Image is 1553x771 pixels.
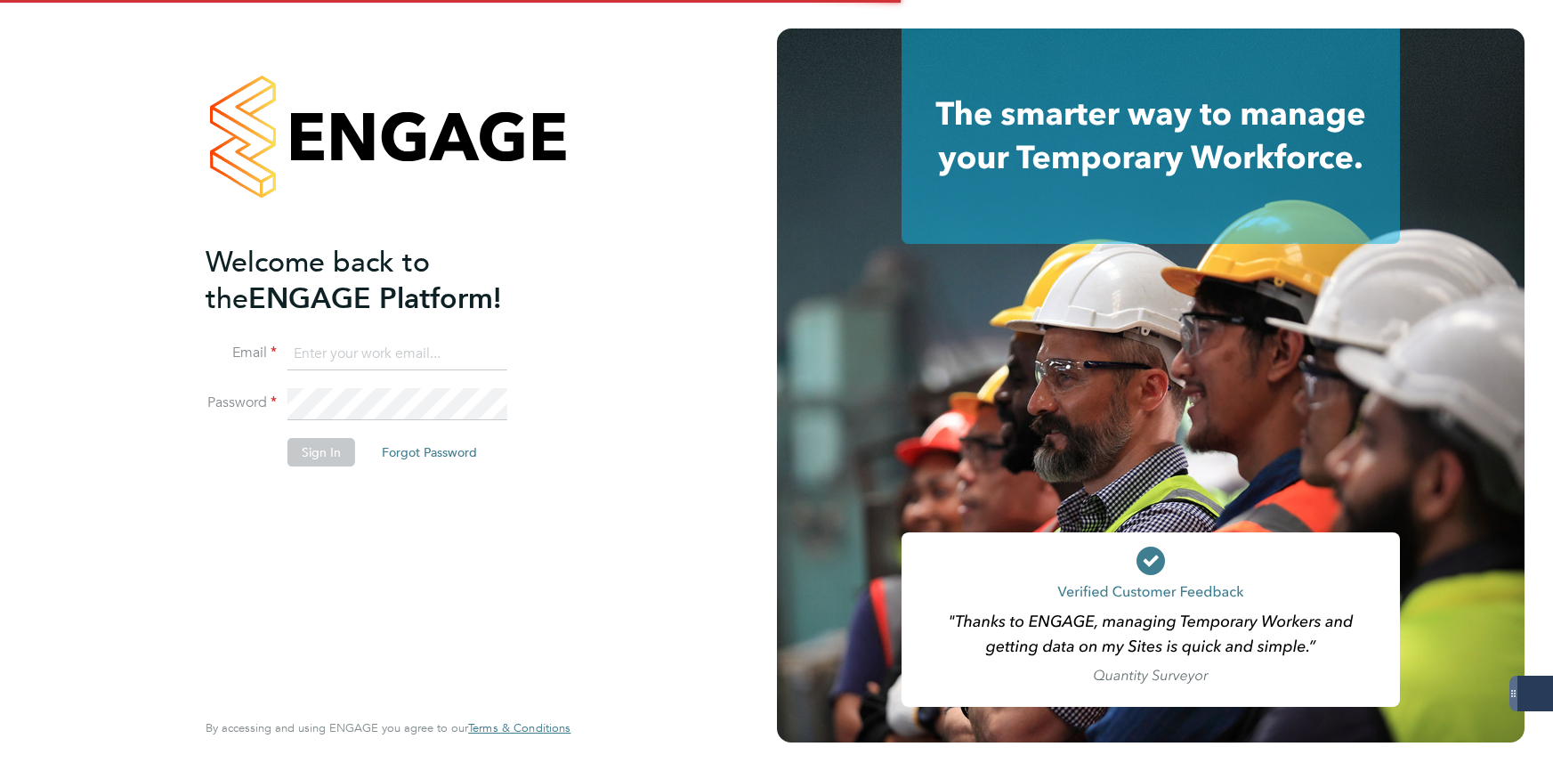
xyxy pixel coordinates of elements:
span: Terms & Conditions [468,720,570,735]
button: Forgot Password [368,438,491,467]
h2: ENGAGE Platform! [206,244,553,317]
label: Password [206,394,277,412]
span: By accessing and using ENGAGE you agree to our [206,720,570,735]
input: Enter your work email... [287,338,507,370]
span: Welcome back to the [206,245,430,316]
button: Sign In [287,438,355,467]
label: Email [206,344,277,362]
a: Terms & Conditions [468,721,570,735]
